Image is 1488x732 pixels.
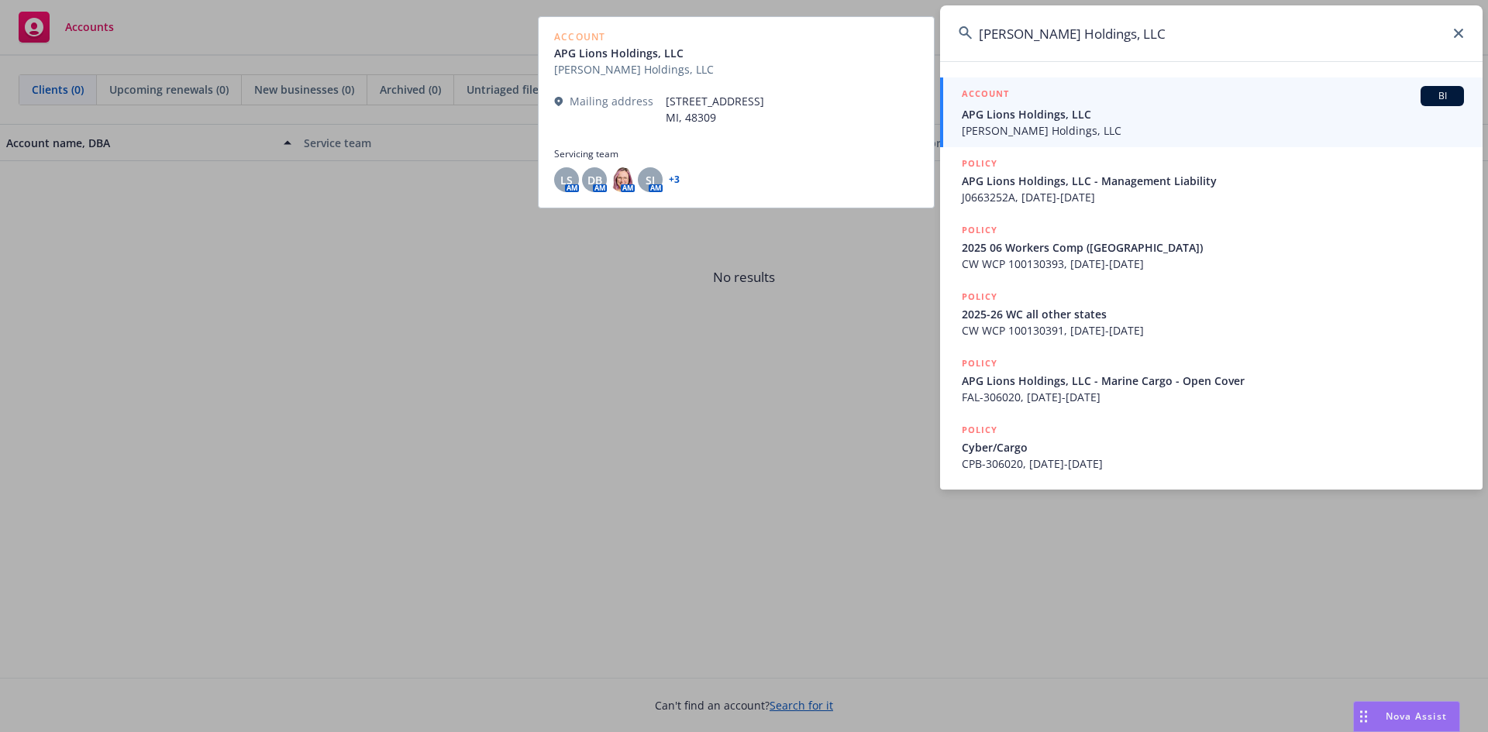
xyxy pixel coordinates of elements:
[962,122,1464,139] span: [PERSON_NAME] Holdings, LLC
[962,356,997,371] h5: POLICY
[962,422,997,438] h5: POLICY
[962,106,1464,122] span: APG Lions Holdings, LLC
[1353,701,1460,732] button: Nova Assist
[962,239,1464,256] span: 2025 06 Workers Comp ([GEOGRAPHIC_DATA])
[940,414,1483,480] a: POLICYCyber/CargoCPB-306020, [DATE]-[DATE]
[962,306,1464,322] span: 2025-26 WC all other states
[962,156,997,171] h5: POLICY
[1354,702,1373,731] div: Drag to move
[940,5,1483,61] input: Search...
[940,214,1483,280] a: POLICY2025 06 Workers Comp ([GEOGRAPHIC_DATA])CW WCP 100130393, [DATE]-[DATE]
[940,77,1483,147] a: ACCOUNTBIAPG Lions Holdings, LLC[PERSON_NAME] Holdings, LLC
[962,322,1464,339] span: CW WCP 100130391, [DATE]-[DATE]
[940,147,1483,214] a: POLICYAPG Lions Holdings, LLC - Management LiabilityJ0663252A, [DATE]-[DATE]
[1427,89,1458,103] span: BI
[962,439,1464,455] span: Cyber/Cargo
[962,455,1464,472] span: CPB-306020, [DATE]-[DATE]
[962,389,1464,405] span: FAL-306020, [DATE]-[DATE]
[962,173,1464,189] span: APG Lions Holdings, LLC - Management Liability
[962,289,997,304] h5: POLICY
[962,86,1009,105] h5: ACCOUNT
[940,347,1483,414] a: POLICYAPG Lions Holdings, LLC - Marine Cargo - Open CoverFAL-306020, [DATE]-[DATE]
[940,280,1483,347] a: POLICY2025-26 WC all other statesCW WCP 100130391, [DATE]-[DATE]
[962,189,1464,205] span: J0663252A, [DATE]-[DATE]
[962,373,1464,389] span: APG Lions Holdings, LLC - Marine Cargo - Open Cover
[962,256,1464,272] span: CW WCP 100130393, [DATE]-[DATE]
[962,222,997,238] h5: POLICY
[1386,710,1447,723] span: Nova Assist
